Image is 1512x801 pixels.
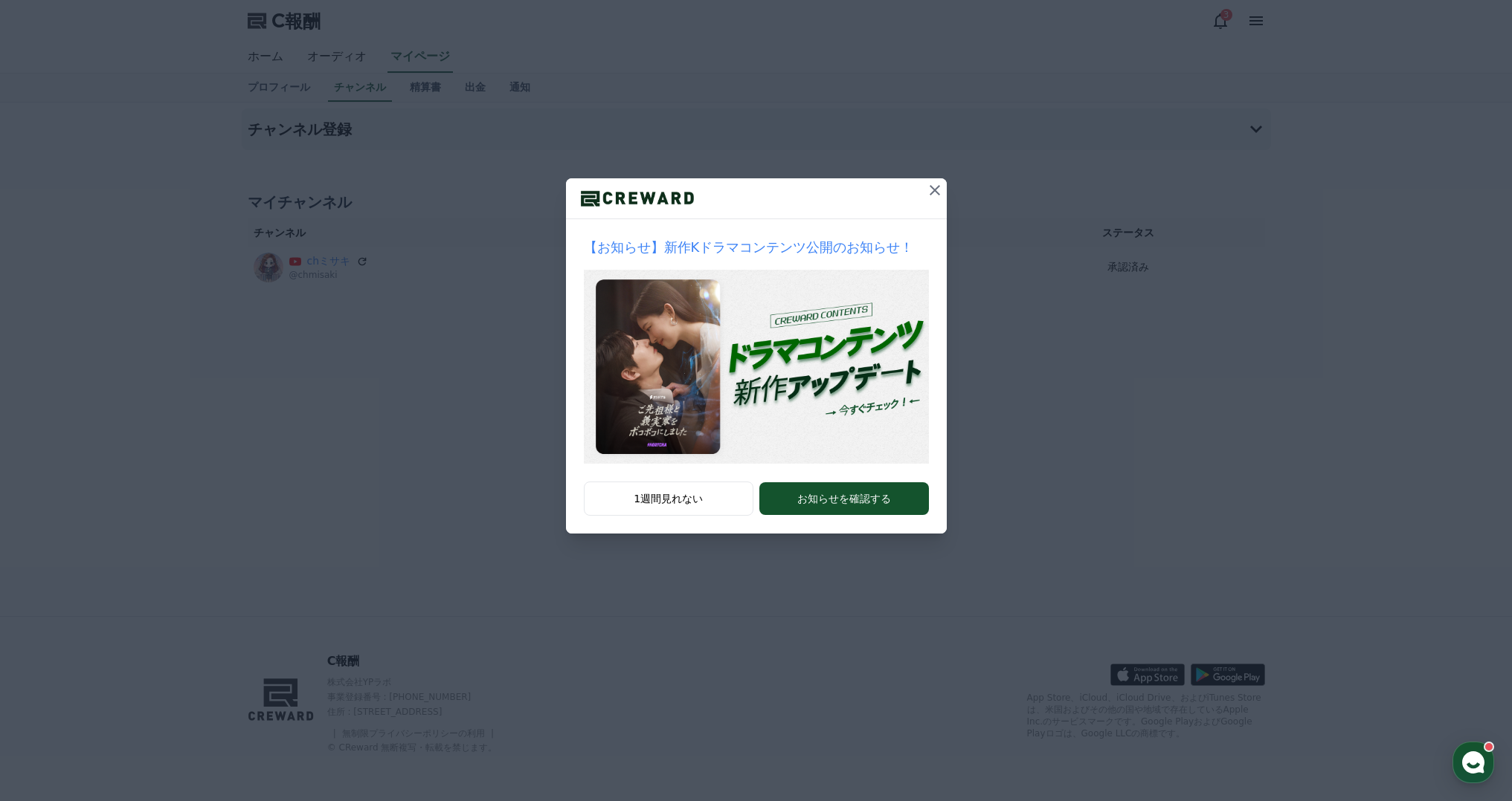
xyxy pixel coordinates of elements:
img: ロゴ [566,187,709,210]
font: お知らせを確認する [797,493,891,505]
font: 【お知らせ】新作Kドラマコンテンツ公開のお知らせ！ [584,239,914,255]
button: 1週間見れない [584,481,754,516]
font: 1週間見れない [634,493,703,505]
button: お知らせを確認する [759,482,928,515]
img: ポップアップサムネイル [584,270,929,464]
a: 【お知らせ】新作Kドラマコンテンツ公開のお知らせ！ [584,237,929,464]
